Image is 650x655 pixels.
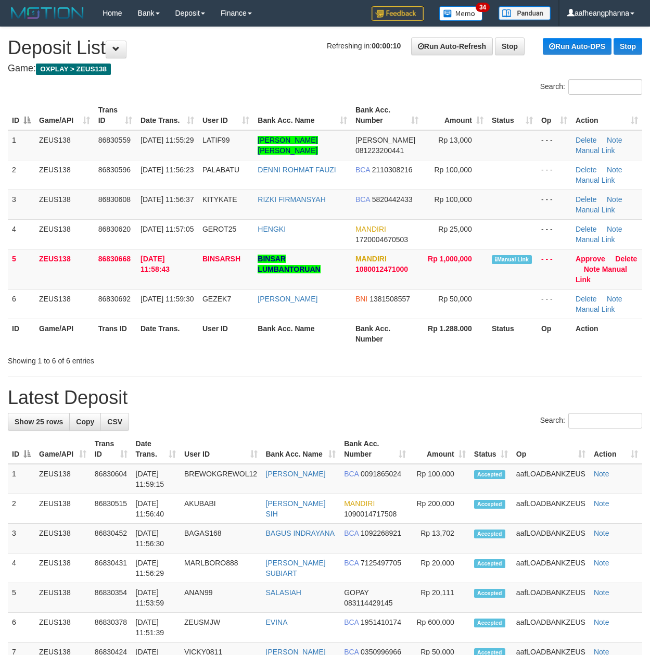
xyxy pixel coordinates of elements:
[8,319,35,348] th: ID
[355,166,370,174] span: BCA
[35,434,91,464] th: Game/API: activate to sort column ascending
[141,195,194,204] span: [DATE] 11:56:37
[537,160,571,190] td: - - -
[35,583,91,613] td: ZEUS138
[537,190,571,219] td: - - -
[132,613,180,643] td: [DATE] 11:51:39
[8,351,263,366] div: Showing 1 to 6 of 6 entries
[98,195,131,204] span: 86830608
[8,524,35,553] td: 3
[470,434,512,464] th: Status: activate to sort column ascending
[35,289,94,319] td: ZEUS138
[8,37,642,58] h1: Deposit List
[91,524,132,553] td: 86830452
[8,613,35,643] td: 6
[568,413,642,429] input: Search:
[91,583,132,613] td: 86830354
[476,3,490,12] span: 34
[512,464,590,494] td: aafLOADBANKZEUS
[266,588,301,597] a: SALASIAH
[410,464,470,494] td: Rp 100,000
[607,166,622,174] a: Note
[576,206,615,214] a: Manual Link
[8,289,35,319] td: 6
[584,265,600,273] a: Note
[423,100,488,130] th: Amount: activate to sort column ascending
[98,136,131,144] span: 86830559
[423,319,488,348] th: Rp 1.288.000
[98,225,131,233] span: 86830620
[35,130,94,160] td: ZEUS138
[141,295,194,303] span: [DATE] 11:59:30
[438,136,472,144] span: Rp 13,000
[136,100,198,130] th: Date Trans.: activate to sort column ascending
[439,6,483,21] img: Button%20Memo.svg
[355,255,387,263] span: MANDIRI
[258,255,320,273] a: BINSAR LUMBANTORUAN
[8,553,35,583] td: 4
[132,464,180,494] td: [DATE] 11:59:15
[98,255,131,263] span: 86830668
[262,434,340,464] th: Bank Acc. Name: activate to sort column ascending
[202,195,237,204] span: KITYKATE
[180,553,261,583] td: MARLBORO888
[351,100,423,130] th: Bank Acc. Number: activate to sort column ascending
[512,524,590,553] td: aafLOADBANKZEUS
[198,319,253,348] th: User ID
[568,79,642,95] input: Search:
[266,559,326,577] a: [PERSON_NAME] SUBIART
[15,418,63,426] span: Show 25 rows
[180,464,261,494] td: BREWOKGREWOL12
[91,464,132,494] td: 86830604
[266,470,326,478] a: [PERSON_NAME]
[266,499,326,518] a: [PERSON_NAME] SIH
[344,618,359,626] span: BCA
[344,588,368,597] span: GOPAY
[8,387,642,408] h1: Latest Deposit
[607,225,622,233] a: Note
[615,255,637,263] a: Delete
[576,136,596,144] a: Delete
[132,434,180,464] th: Date Trans.: activate to sort column ascending
[35,190,94,219] td: ZEUS138
[100,413,129,431] a: CSV
[8,219,35,249] td: 4
[537,130,571,160] td: - - -
[35,100,94,130] th: Game/API: activate to sort column ascending
[355,136,415,144] span: [PERSON_NAME]
[571,319,642,348] th: Action
[474,589,505,598] span: Accepted
[607,295,622,303] a: Note
[8,160,35,190] td: 2
[411,37,493,55] a: Run Auto-Refresh
[410,524,470,553] td: Rp 13,702
[576,176,615,184] a: Manual Link
[91,553,132,583] td: 86830431
[537,289,571,319] td: - - -
[594,470,609,478] a: Note
[132,583,180,613] td: [DATE] 11:53:59
[576,255,605,263] a: Approve
[512,553,590,583] td: aafLOADBANKZEUS
[607,195,622,204] a: Note
[35,553,91,583] td: ZEUS138
[35,494,91,524] td: ZEUS138
[258,225,286,233] a: HENGKI
[132,494,180,524] td: [DATE] 11:56:40
[180,494,261,524] td: AKUBABI
[8,249,35,289] td: 5
[594,618,609,626] a: Note
[141,136,194,144] span: [DATE] 11:55:29
[438,225,472,233] span: Rp 25,000
[253,319,351,348] th: Bank Acc. Name
[355,235,408,244] span: Copy 1720004670503 to clipboard
[576,305,615,313] a: Manual Link
[372,42,401,50] strong: 00:00:10
[614,38,642,55] a: Stop
[355,146,404,155] span: Copy 081223200441 to clipboard
[258,166,336,174] a: DENNI ROHMAT FAUZI
[594,529,609,537] a: Note
[410,583,470,613] td: Rp 20,111
[344,470,359,478] span: BCA
[369,295,410,303] span: Copy 1381508557 to clipboard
